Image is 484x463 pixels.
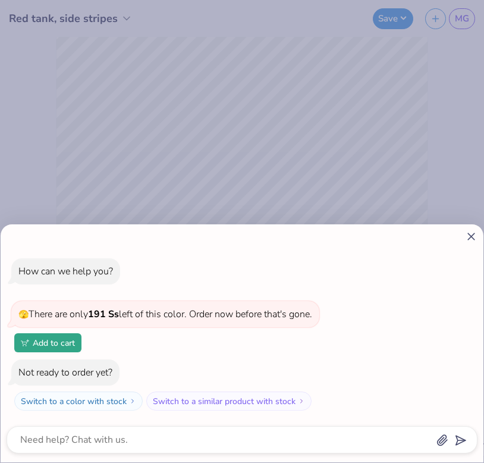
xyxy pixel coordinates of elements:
img: Add to cart [21,339,29,346]
strong: 191 Ss [88,308,119,321]
button: Add to cart [14,333,81,352]
div: Not ready to order yet? [18,366,112,379]
button: Switch to a color with stock [14,392,143,411]
button: Switch to a similar product with stock [146,392,312,411]
div: How can we help you? [18,265,113,278]
span: There are only left of this color. Order now before that's gone. [18,308,312,321]
img: Switch to a similar product with stock [298,398,305,405]
span: 🫣 [18,309,29,320]
img: Switch to a color with stock [129,398,136,405]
